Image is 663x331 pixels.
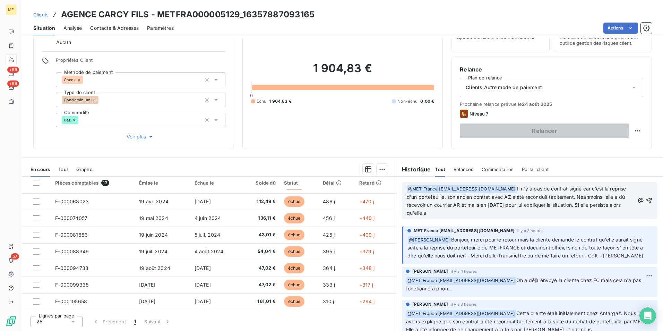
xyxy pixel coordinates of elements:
[55,282,89,288] span: F-000099338
[55,198,89,204] span: F-000068023
[284,213,305,223] span: échue
[407,237,644,259] span: Bonjour, merci pour le retour mais la cliente demande le contrat qu'elle aurait signé suite à la ...
[359,215,374,221] span: +440 j
[414,228,515,234] span: MET France [EMAIL_ADDRESS][DOMAIN_NAME]
[284,296,305,307] span: échue
[323,248,335,254] span: 395 j
[454,167,473,172] span: Relances
[36,318,42,325] span: 25
[33,11,49,18] a: Clients
[139,265,170,271] span: 19 août 2024
[470,111,488,117] span: Niveau 7
[31,167,50,172] span: En cours
[98,97,104,103] input: Ajouter une valeur
[139,298,155,304] span: [DATE]
[246,231,276,238] span: 43,01 €
[64,98,91,102] span: Condominium
[359,248,374,254] span: +379 j
[257,98,267,104] span: Échu
[560,35,646,46] span: Surveiller ce client en intégrant votre outil de gestion des risques client.
[7,67,19,73] span: +99
[6,82,16,93] a: +99
[195,282,211,288] span: [DATE]
[139,232,168,238] span: 19 juin 2024
[195,215,221,221] span: 4 juin 2024
[55,265,88,271] span: F-000094733
[406,277,516,285] span: @ MET France [EMAIL_ADDRESS][DOMAIN_NAME]
[64,118,71,122] span: Gaz
[88,314,130,329] button: Précédent
[134,318,136,325] span: 1
[195,198,211,204] span: [DATE]
[195,180,238,186] div: Échue le
[517,229,543,233] span: il y a 3 heures
[639,307,656,324] div: Open Intercom Messenger
[33,25,55,32] span: Situation
[284,263,305,273] span: échue
[55,215,87,221] span: F-000074057
[460,65,643,74] h6: Relance
[323,215,335,221] span: 456 j
[412,301,448,307] span: [PERSON_NAME]
[147,25,174,32] span: Paramètres
[139,282,155,288] span: [DATE]
[130,314,140,329] button: 1
[522,167,549,172] span: Portail client
[284,196,305,207] span: échue
[246,198,276,205] span: 112,49 €
[284,230,305,240] span: échue
[56,133,225,141] button: Voir plus
[284,180,315,186] div: Statut
[246,281,276,288] span: 47,02 €
[101,180,109,186] span: 13
[139,198,169,204] span: 19 avr. 2024
[56,39,71,46] span: Aucun
[55,232,88,238] span: F-000081683
[6,316,17,327] img: Logo LeanPay
[284,280,305,290] span: échue
[195,232,221,238] span: 5 juil. 2024
[603,23,638,34] button: Actions
[246,215,276,222] span: 136,11 €
[522,101,552,107] span: 24 août 2025
[11,253,19,260] span: 57
[56,57,225,67] span: Propriétés Client
[359,282,373,288] span: +317 j
[407,185,517,193] span: @ MET France [EMAIL_ADDRESS][DOMAIN_NAME]
[63,25,82,32] span: Analyse
[195,265,211,271] span: [DATE]
[359,265,374,271] span: +348 j
[359,298,374,304] span: +294 j
[435,167,446,172] span: Tout
[140,314,175,329] button: Suivant
[397,98,417,104] span: Non-échu
[359,232,374,238] span: +409 j
[139,215,168,221] span: 19 mai 2024
[466,84,542,91] span: Clients Autre mode de paiement
[195,248,224,254] span: 4 août 2024
[323,282,335,288] span: 333 j
[408,236,451,244] span: @ [PERSON_NAME]
[359,198,374,204] span: +470 j
[33,12,49,17] span: Clients
[83,77,89,83] input: Ajouter une valeur
[55,180,131,186] div: Pièces comptables
[58,167,68,172] span: Tout
[412,268,448,274] span: [PERSON_NAME]
[139,248,167,254] span: 19 juil. 2024
[246,298,276,305] span: 161,01 €
[127,133,154,140] span: Voir plus
[6,68,16,79] a: +99
[269,98,292,104] span: 1 904,83 €
[61,8,315,21] h3: AGENCE CARCY FILS - METFRA000005129_16357887093165
[420,98,434,104] span: 0,00 €
[246,248,276,255] span: 54,04 €
[406,310,516,318] span: @ MET France [EMAIL_ADDRESS][DOMAIN_NAME]
[451,269,477,273] span: il y a 4 heures
[460,101,643,107] span: Prochaine relance prévue le
[76,167,93,172] span: Graphe
[250,93,253,98] span: 0
[323,180,351,186] div: Délai
[55,298,87,304] span: F-000105658
[460,124,629,138] button: Relancer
